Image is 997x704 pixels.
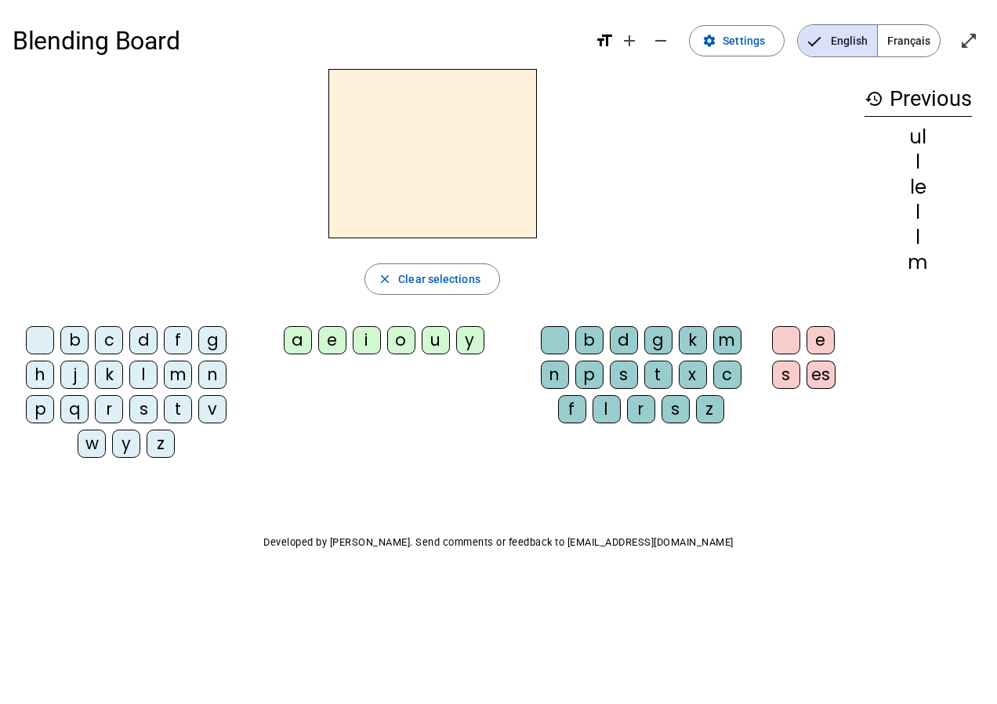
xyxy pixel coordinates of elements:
[60,395,89,423] div: q
[679,326,707,354] div: k
[702,34,716,48] mat-icon: settings
[26,361,54,389] div: h
[878,25,940,56] span: Français
[318,326,346,354] div: e
[865,178,972,197] div: le
[865,82,972,117] h3: Previous
[198,326,227,354] div: g
[353,326,381,354] div: i
[644,361,673,389] div: t
[807,361,836,389] div: es
[713,326,741,354] div: m
[541,361,569,389] div: n
[164,395,192,423] div: t
[651,31,670,50] mat-icon: remove
[378,272,392,286] mat-icon: close
[387,326,415,354] div: o
[129,395,158,423] div: s
[129,361,158,389] div: l
[13,533,984,552] p: Developed by [PERSON_NAME]. Send comments or feedback to [EMAIL_ADDRESS][DOMAIN_NAME]
[284,326,312,354] div: a
[645,25,676,56] button: Decrease font size
[456,326,484,354] div: y
[865,228,972,247] div: l
[620,31,639,50] mat-icon: add
[112,430,140,458] div: y
[865,253,972,272] div: m
[723,31,765,50] span: Settings
[129,326,158,354] div: d
[772,361,800,389] div: s
[614,25,645,56] button: Increase font size
[610,326,638,354] div: d
[689,25,785,56] button: Settings
[60,361,89,389] div: j
[865,153,972,172] div: l
[558,395,586,423] div: f
[198,395,227,423] div: v
[865,89,883,108] mat-icon: history
[593,395,621,423] div: l
[147,430,175,458] div: z
[95,326,123,354] div: c
[959,31,978,50] mat-icon: open_in_full
[422,326,450,354] div: u
[575,326,604,354] div: b
[595,31,614,50] mat-icon: format_size
[78,430,106,458] div: w
[662,395,690,423] div: s
[13,16,582,66] h1: Blending Board
[807,326,835,354] div: e
[797,24,941,57] mat-button-toggle-group: Language selection
[679,361,707,389] div: x
[364,263,500,295] button: Clear selections
[95,361,123,389] div: k
[60,326,89,354] div: b
[398,270,480,288] span: Clear selections
[198,361,227,389] div: n
[798,25,877,56] span: English
[95,395,123,423] div: r
[627,395,655,423] div: r
[644,326,673,354] div: g
[713,361,741,389] div: c
[865,203,972,222] div: l
[865,128,972,147] div: ul
[575,361,604,389] div: p
[164,326,192,354] div: f
[26,395,54,423] div: p
[953,25,984,56] button: Enter full screen
[696,395,724,423] div: z
[164,361,192,389] div: m
[610,361,638,389] div: s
